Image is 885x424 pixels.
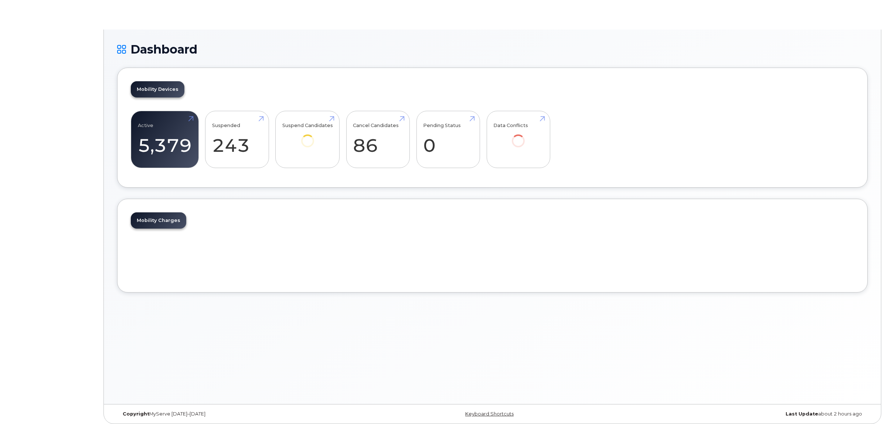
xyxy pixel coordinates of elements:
[123,411,149,417] strong: Copyright
[131,212,186,229] a: Mobility Charges
[423,115,473,164] a: Pending Status 0
[786,411,818,417] strong: Last Update
[617,411,868,417] div: about 2 hours ago
[138,115,192,164] a: Active 5,379
[117,411,367,417] div: MyServe [DATE]–[DATE]
[353,115,403,164] a: Cancel Candidates 86
[131,81,184,98] a: Mobility Devices
[117,43,868,56] h1: Dashboard
[212,115,262,164] a: Suspended 243
[282,115,333,158] a: Suspend Candidates
[493,115,543,158] a: Data Conflicts
[465,411,514,417] a: Keyboard Shortcuts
